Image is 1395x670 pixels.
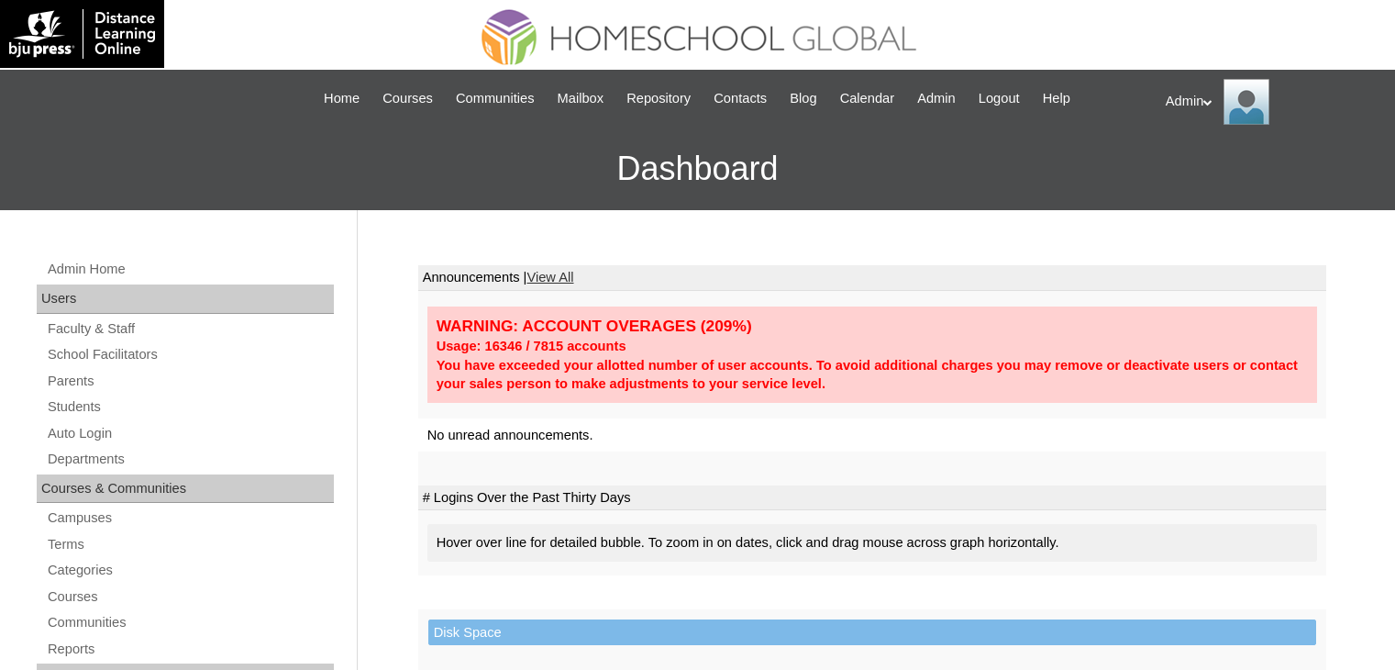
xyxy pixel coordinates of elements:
[437,356,1308,394] div: You have exceeded your allotted number of user accounts. To avoid additional charges you may remo...
[9,128,1386,210] h3: Dashboard
[46,422,334,445] a: Auto Login
[46,258,334,281] a: Admin Home
[704,88,776,109] a: Contacts
[714,88,767,109] span: Contacts
[37,475,334,504] div: Courses & Communities
[315,88,369,109] a: Home
[382,88,433,109] span: Courses
[418,419,1326,452] td: No unread announcements.
[46,586,334,609] a: Courses
[37,285,334,314] div: Users
[46,507,334,530] a: Campuses
[447,88,544,109] a: Communities
[617,88,700,109] a: Repository
[1043,88,1070,109] span: Help
[908,88,965,109] a: Admin
[46,370,334,393] a: Parents
[456,88,535,109] span: Communities
[373,88,442,109] a: Courses
[418,265,1326,291] td: Announcements |
[548,88,614,109] a: Mailbox
[840,88,894,109] span: Calendar
[437,316,1308,337] div: WARNING: ACCOUNT OVERAGES (209%)
[1223,79,1269,125] img: Admin Homeschool Global
[427,524,1317,562] div: Hover over line for detailed bubble. To zoom in on dates, click and drag mouse across graph horiz...
[46,448,334,471] a: Departments
[428,620,1316,646] td: Disk Space
[1034,88,1079,109] a: Help
[46,343,334,366] a: School Facilitators
[46,559,334,582] a: Categories
[831,88,903,109] a: Calendar
[526,270,573,285] a: View All
[46,611,334,634] a: Communities
[969,88,1029,109] a: Logout
[46,533,334,556] a: Terms
[558,88,604,109] span: Mailbox
[324,88,360,109] span: Home
[46,638,334,661] a: Reports
[1166,79,1377,125] div: Admin
[781,88,825,109] a: Blog
[9,9,155,59] img: logo-white.png
[917,88,956,109] span: Admin
[418,486,1326,511] td: # Logins Over the Past Thirty Days
[46,318,334,341] a: Faculty & Staff
[626,88,691,109] span: Repository
[46,396,334,419] a: Students
[790,88,816,109] span: Blog
[437,339,626,353] strong: Usage: 16346 / 7815 accounts
[979,88,1020,109] span: Logout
